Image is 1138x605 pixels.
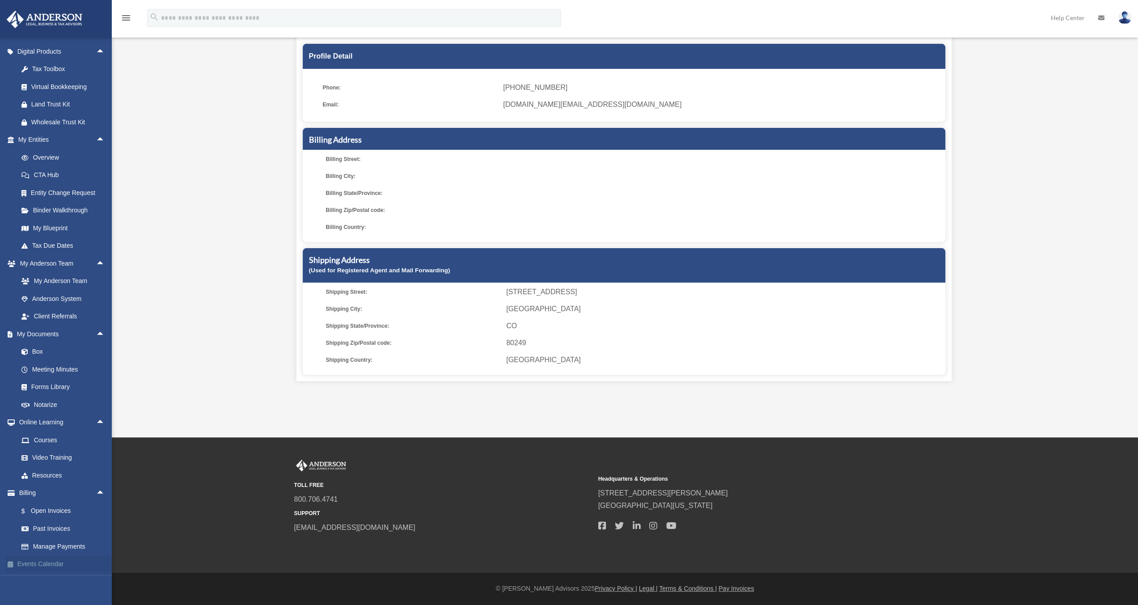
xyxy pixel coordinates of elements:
a: Tax Due Dates [13,237,118,255]
a: Manage Payments [13,537,118,555]
span: Shipping Zip/Postal code: [326,337,500,349]
small: TOLL FREE [294,481,592,490]
a: Wholesale Trust Kit [13,113,118,131]
a: Box [13,343,118,361]
span: Shipping State/Province: [326,320,500,332]
span: Billing Zip/Postal code: [326,204,500,216]
span: Billing Country: [326,221,500,233]
div: Virtual Bookkeeping [31,81,107,93]
a: Video Training [13,449,118,467]
a: Overview [13,148,118,166]
a: Billingarrow_drop_up [6,484,118,502]
span: arrow_drop_up [96,254,114,273]
a: [STREET_ADDRESS][PERSON_NAME] [598,489,728,497]
a: Courses [13,431,118,449]
a: Client Referrals [13,308,118,326]
a: Online Learningarrow_drop_up [6,414,118,432]
span: [STREET_ADDRESS] [506,286,942,298]
img: Anderson Advisors Platinum Portal [4,11,85,28]
img: Anderson Advisors Platinum Portal [294,460,348,471]
a: [GEOGRAPHIC_DATA][US_STATE] [598,502,713,509]
small: Headquarters & Operations [598,474,896,484]
a: Past Invoices [13,520,118,538]
a: 800.706.4741 [294,495,338,503]
a: Resources [13,466,118,484]
span: Billing State/Province: [326,187,500,199]
span: [GEOGRAPHIC_DATA] [506,303,942,315]
a: Terms & Conditions | [659,585,717,592]
h5: Shipping Address [309,254,939,266]
a: menu [121,16,131,23]
span: $ [26,506,31,517]
a: Entity Change Request [13,184,118,202]
a: Meeting Minutes [13,360,118,378]
a: [EMAIL_ADDRESS][DOMAIN_NAME] [294,524,415,531]
a: Privacy Policy | [595,585,637,592]
a: $Open Invoices [13,502,118,520]
a: Land Trust Kit [13,96,118,114]
a: Pay Invoices [719,585,754,592]
span: 80249 [506,337,942,349]
div: Profile Detail [303,44,945,69]
a: Virtual Bookkeeping [13,78,118,96]
small: SUPPORT [294,509,592,518]
a: Digital Productsarrow_drop_up [6,42,118,60]
span: Shipping City: [326,303,500,315]
span: Phone: [322,81,497,94]
a: Tax Toolbox [13,60,118,78]
i: menu [121,13,131,23]
a: My Anderson Teamarrow_drop_up [6,254,118,272]
a: Forms Library [13,378,118,396]
a: CTA Hub [13,166,118,184]
span: arrow_drop_up [96,414,114,432]
span: Billing Street: [326,153,500,165]
a: My Anderson Team [13,272,118,290]
span: [DOMAIN_NAME][EMAIL_ADDRESS][DOMAIN_NAME] [503,98,939,111]
div: Wholesale Trust Kit [31,117,107,128]
div: Tax Toolbox [31,63,107,75]
a: Anderson System [13,290,118,308]
div: © [PERSON_NAME] Advisors 2025 [112,583,1138,594]
span: arrow_drop_up [96,131,114,149]
span: CO [506,320,942,332]
span: [GEOGRAPHIC_DATA] [506,354,942,366]
span: Shipping Street: [326,286,500,298]
span: arrow_drop_up [96,325,114,343]
span: Email: [322,98,497,111]
div: Land Trust Kit [31,99,107,110]
span: arrow_drop_up [96,484,114,503]
a: Notarize [13,396,118,414]
a: My Blueprint [13,219,118,237]
a: Events Calendar [6,555,118,573]
h5: Billing Address [309,134,939,145]
span: [PHONE_NUMBER] [503,81,939,94]
span: arrow_drop_up [96,42,114,61]
a: My Documentsarrow_drop_up [6,325,118,343]
span: Shipping Country: [326,354,500,366]
a: My Entitiesarrow_drop_up [6,131,118,149]
a: Binder Walkthrough [13,202,118,220]
span: Billing City: [326,170,500,182]
small: (Used for Registered Agent and Mail Forwarding) [309,267,450,274]
a: Legal | [639,585,658,592]
img: User Pic [1118,11,1131,24]
i: search [149,12,159,22]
